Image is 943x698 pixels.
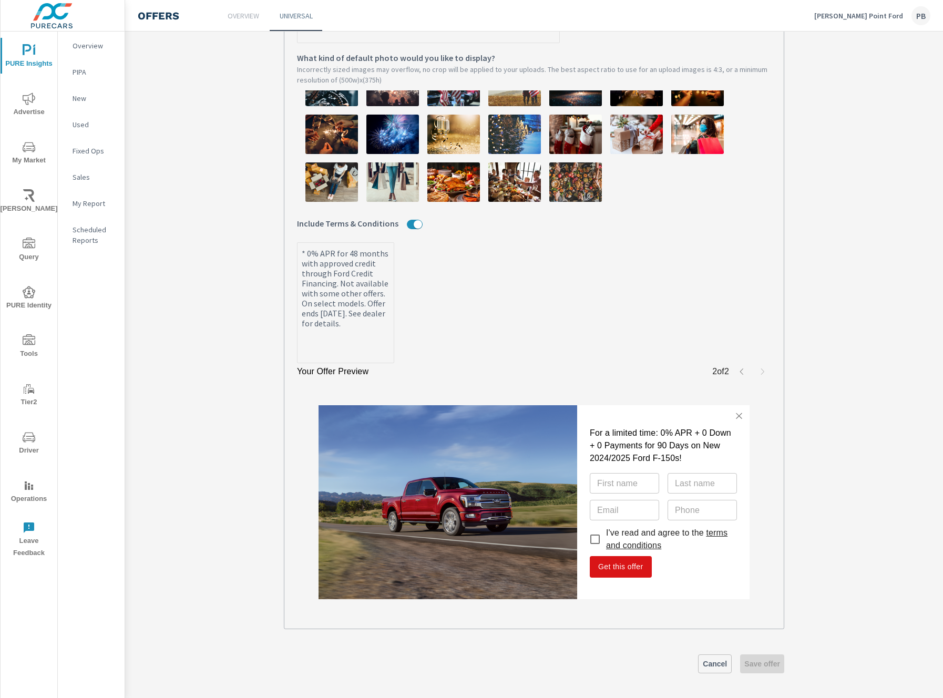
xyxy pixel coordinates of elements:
[606,528,727,550] a: terms and conditions
[1,32,57,563] div: nav menu
[58,90,125,106] div: New
[228,11,259,21] p: Overview
[73,119,116,130] p: Used
[4,93,54,118] span: Advertise
[319,405,577,599] img: Ford F-150
[280,11,313,21] p: Universal
[58,169,125,185] div: Sales
[4,383,54,408] span: Tier2
[814,11,903,20] p: [PERSON_NAME] Point Ford
[4,189,54,215] span: [PERSON_NAME]
[73,198,116,209] p: My Report
[297,52,495,64] span: What kind of default photo would you like to display?
[58,196,125,211] div: My Report
[590,556,652,578] button: Get this offer
[366,162,419,202] img: description
[712,365,729,378] p: 2 of 2
[138,9,179,22] h4: Offers
[610,115,663,154] img: description
[297,64,771,85] p: Incorrectly sized images may overflow, no crop will be applied to your uploads. The best aspect r...
[668,500,737,520] input: Phone
[305,115,358,154] img: description
[598,560,643,573] span: Get this offer
[590,427,737,465] h3: For a limited time: 0% APR + 0 Down + 0 Payments for 90 Days on New 2024/2025 Ford F-150s!
[698,654,732,673] a: Cancel
[4,44,54,70] span: PURE Insights
[590,500,659,520] input: Email
[297,365,368,378] p: Your Offer Preview
[58,143,125,159] div: Fixed Ops
[414,220,422,229] button: Include Terms & Conditions
[590,473,659,494] input: First name
[488,162,541,202] img: description
[58,38,125,54] div: Overview
[4,334,54,360] span: Tools
[58,117,125,132] div: Used
[549,162,602,202] img: description
[606,527,729,552] p: I've read and agree to the
[73,93,116,104] p: New
[668,473,737,494] input: Last name
[4,521,54,559] span: Leave Feedback
[298,244,394,363] textarea: * 0% APR for 48 months with approved credit through Ford Credit Financing. Not available with som...
[73,67,116,77] p: PIPA
[488,115,541,154] img: description
[297,217,398,230] span: Include Terms & Conditions
[671,115,724,154] img: description
[73,172,116,182] p: Sales
[703,659,727,669] span: Cancel
[427,115,480,154] img: description
[58,222,125,248] div: Scheduled Reports
[4,431,54,457] span: Driver
[305,162,358,202] img: description
[366,115,419,154] img: description
[911,6,930,25] div: PB
[73,224,116,245] p: Scheduled Reports
[4,238,54,263] span: Query
[4,286,54,312] span: PURE Identity
[58,64,125,80] div: PIPA
[4,479,54,505] span: Operations
[549,115,602,154] img: description
[73,146,116,156] p: Fixed Ops
[73,40,116,51] p: Overview
[4,141,54,167] span: My Market
[427,162,480,202] img: description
